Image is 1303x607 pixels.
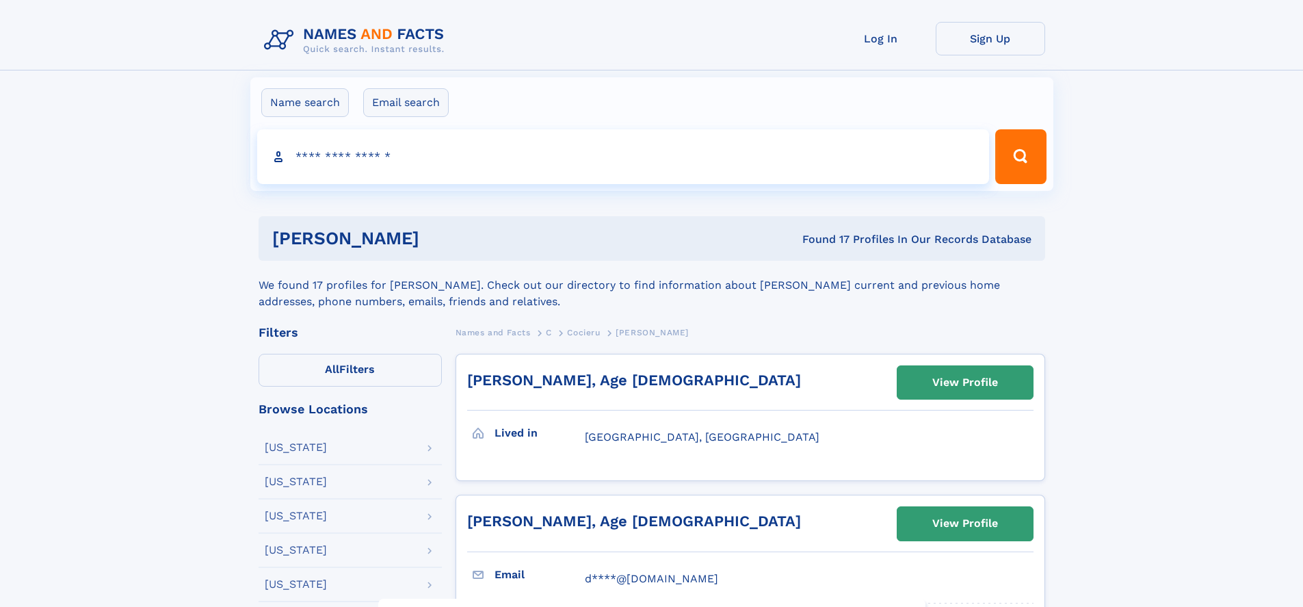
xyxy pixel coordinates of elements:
h3: Email [495,563,585,586]
img: Logo Names and Facts [259,22,456,59]
div: [US_STATE] [265,511,327,521]
a: [PERSON_NAME], Age [DEMOGRAPHIC_DATA] [467,372,801,389]
a: Cocieru [567,324,600,341]
input: search input [257,129,990,184]
label: Name search [261,88,349,117]
a: Sign Up [936,22,1045,55]
div: [US_STATE] [265,545,327,556]
button: Search Button [995,129,1046,184]
label: Filters [259,354,442,387]
div: [US_STATE] [265,476,327,487]
div: We found 17 profiles for [PERSON_NAME]. Check out our directory to find information about [PERSON... [259,261,1045,310]
a: View Profile [897,366,1033,399]
label: Email search [363,88,449,117]
span: [GEOGRAPHIC_DATA], [GEOGRAPHIC_DATA] [585,430,819,443]
div: [US_STATE] [265,579,327,590]
div: Browse Locations [259,403,442,415]
span: C [546,328,552,337]
a: View Profile [897,507,1033,540]
span: All [325,363,339,376]
span: [PERSON_NAME] [616,328,689,337]
div: View Profile [932,367,998,398]
div: Filters [259,326,442,339]
div: Found 17 Profiles In Our Records Database [611,232,1031,247]
h1: [PERSON_NAME] [272,230,611,247]
a: Log In [826,22,936,55]
h3: Lived in [495,422,585,445]
div: [US_STATE] [265,442,327,453]
a: C [546,324,552,341]
a: [PERSON_NAME], Age [DEMOGRAPHIC_DATA] [467,513,801,530]
div: View Profile [932,508,998,539]
span: Cocieru [567,328,600,337]
a: Names and Facts [456,324,531,341]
